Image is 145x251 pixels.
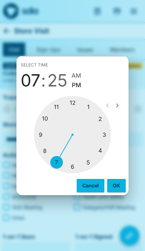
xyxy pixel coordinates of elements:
[41,71,46,90] span: :
[77,179,104,192] button: Cancel
[107,179,126,192] button: OK
[71,81,81,90] button: PM
[47,71,67,90] button: 25
[21,59,48,71] span: Select time
[71,71,81,81] button: AM
[21,71,40,90] button: 07
[110,98,124,112] button: open next view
